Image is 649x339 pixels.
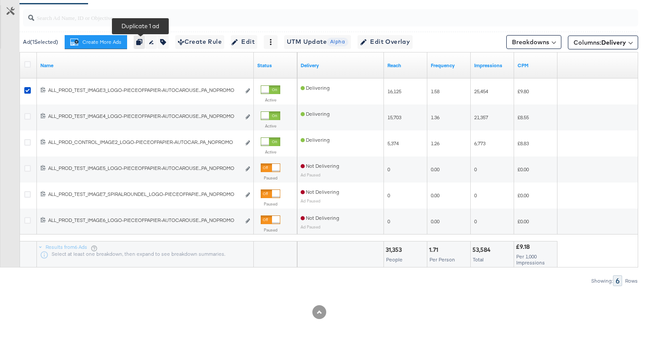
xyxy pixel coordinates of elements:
span: Per 1,000 Impressions [516,253,545,266]
div: ALL_PROD_CONTROL_IMAGE2_LOGO-PIECEOFPAPIER-AUTOCAR...PA_NOPROMO [48,139,240,146]
span: £0.00 [518,166,529,173]
sub: Ad Paused [301,198,321,203]
div: Rows [625,278,638,284]
span: £8.55 [518,114,529,121]
div: ALL_PROD_TEST_IMAGE4_LOGO-PIECEOFPAPIER-AUTOCAROUSE...PA_NOPROMO [48,113,240,120]
div: 31,353 [386,246,404,254]
a: The number of times your ad was served. On mobile apps an ad is counted as served the first time ... [474,62,511,69]
span: 25,454 [474,88,488,95]
span: Not Delivering [301,215,339,221]
a: Shows the current state of your Ad. [257,62,294,69]
span: Edit [233,36,255,47]
span: Delivering [301,137,330,143]
div: 1.71 [429,246,441,254]
div: ALL_PROD_TEST_IMAGE5_LOGO-PIECEOFPAPIER-AUTOCAROUSE...PA_NOPROMO [48,165,240,172]
span: Create Rule [178,36,222,47]
label: Active [261,149,280,155]
label: Paused [261,175,280,181]
span: Alpha [327,38,348,46]
span: UTM Update [287,36,348,47]
span: Delivering [301,111,330,117]
span: £0.00 [518,218,529,225]
label: Active [261,97,280,103]
span: 0 [474,192,477,199]
span: 0.00 [431,218,439,225]
span: Not Delivering [301,189,339,195]
span: Per Person [429,256,455,263]
span: £8.83 [518,140,529,147]
span: Delivery [601,39,626,46]
span: £9.80 [518,88,529,95]
span: 0 [387,192,390,199]
button: Edit [231,35,257,49]
a: The number of people your ad was served to. [387,62,424,69]
div: £9.18 [516,243,532,251]
a: The average cost you've paid to have 1,000 impressions of your ad. [518,62,554,69]
button: Breakdowns [506,35,561,49]
div: ALL_PROD_TEST_IMAGE6_LOGO-PIECEOFPAPIER-AUTOCAROUSE...PA_NOPROMO [48,217,240,224]
span: Delivering [301,85,330,91]
span: 5,374 [387,140,399,147]
sub: Ad Paused [301,172,321,177]
a: The average number of times your ad was served to each person. [431,62,467,69]
div: ALL_PROD_TEST_IMAGE7_SPIRALROUNDEL_LOGO-PIECEOFPAPIE...PA_NOPROMO [48,191,240,198]
span: Total [473,256,484,263]
a: Reflects the ability of your Ad to achieve delivery. [301,62,380,69]
button: Columns:Delivery [568,36,638,49]
label: Paused [261,201,280,207]
span: Not Delivering [301,163,339,169]
span: Columns: [574,38,626,47]
span: 0 [387,218,390,225]
span: 21,357 [474,114,488,121]
span: People [386,256,403,263]
label: Active [261,123,280,129]
span: 16,125 [387,88,401,95]
div: ALL_PROD_TEST_IMAGE3_LOGO-PIECEOFPAPIER-AUTOCAROUSE...PA_NOPROMO [48,87,240,94]
span: 0 [474,218,477,225]
span: 1.26 [431,140,439,147]
span: 1.36 [431,114,439,121]
span: 0.00 [431,166,439,173]
span: 0.00 [431,192,439,199]
button: Create Rule [175,35,224,49]
div: 53,584 [472,246,493,254]
span: 15,703 [387,114,401,121]
span: 1.58 [431,88,439,95]
sub: Ad Paused [301,224,321,229]
button: Create More Ads [65,35,127,49]
a: Ad Name. [40,62,250,69]
label: Paused [261,227,280,233]
span: £0.00 [518,192,529,199]
span: 6,773 [474,140,485,147]
span: Edit Overlay [360,36,410,47]
input: Search Ad Name, ID or Objective [34,6,583,23]
div: Showing: [591,278,613,284]
button: UTM UpdateAlpha [284,35,351,49]
span: 0 [474,166,477,173]
span: 0 [387,166,390,173]
div: Ad ( 1 Selected) [23,38,58,46]
button: Edit Overlay [357,35,413,49]
div: 6 [613,275,622,286]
